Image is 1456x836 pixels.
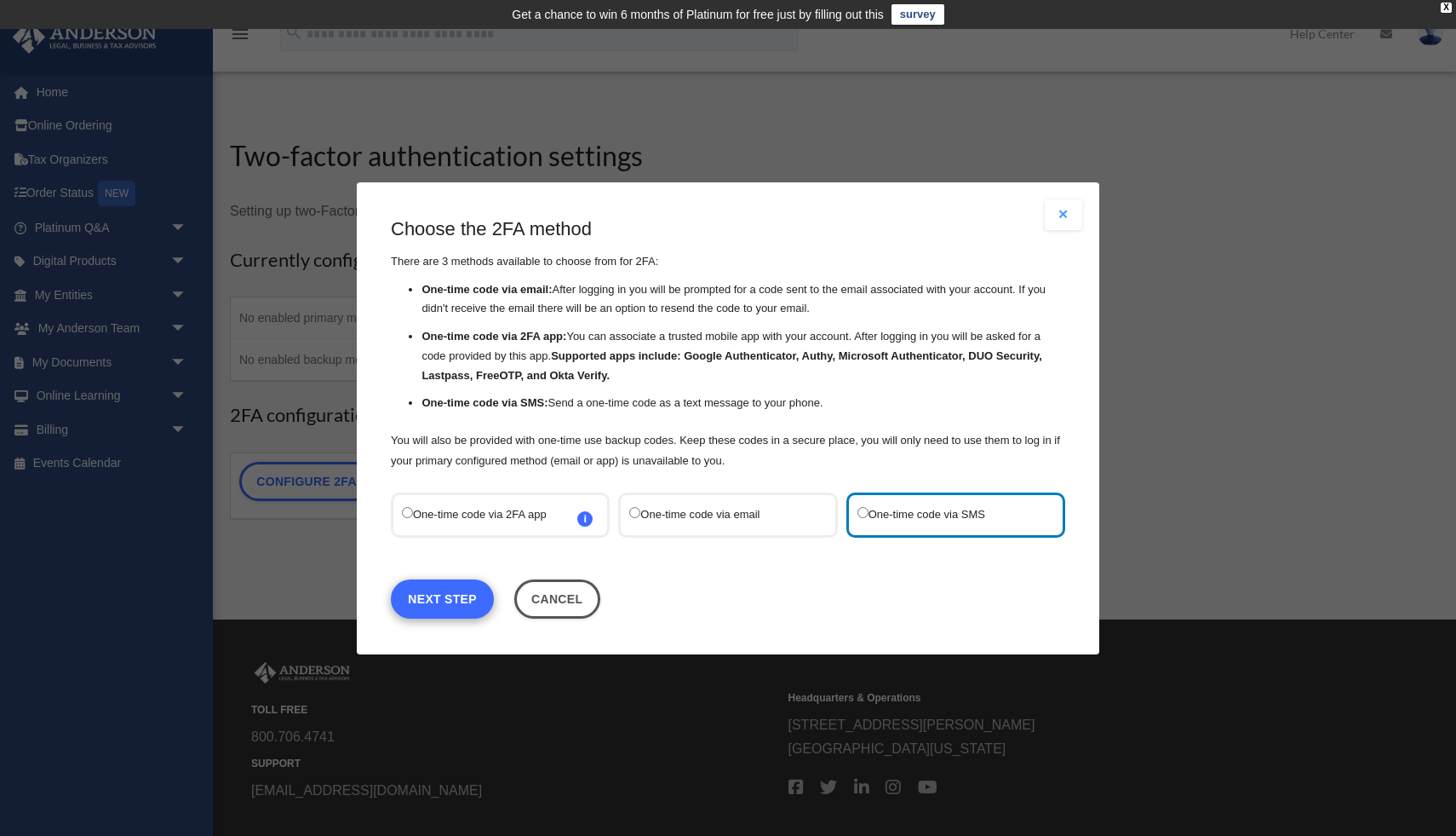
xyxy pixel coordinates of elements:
[857,503,1037,526] label: One-time code via SMS
[857,506,868,517] input: One-time code via SMS
[391,216,1065,471] div: There are 3 methods available to choose from for 2FA:
[514,579,600,618] button: Close this dialog window
[421,330,566,343] strong: One-time code via 2FA app:
[577,510,593,526] span: i
[1441,3,1452,13] div: close
[421,396,547,409] strong: One-time code via SMS:
[391,430,1065,470] p: You will also be provided with one-time use backup codes. Keep these codes in a secure place, you...
[391,216,1065,243] h3: Choose the 2FA method
[421,394,1065,413] li: Send a one-time code as a text message to your phone.
[421,349,1041,382] strong: Supported apps include: Google Authenticator, Authy, Microsoft Authenticator, DUO Security, Lastp...
[402,506,413,517] input: One-time code via 2FA appi
[629,506,640,517] input: One-time code via email
[891,4,944,25] a: survey
[629,503,809,526] label: One-time code via email
[421,280,1065,319] li: After logging in you will be prompted for a code sent to the email associated with your account. ...
[391,579,494,618] a: Next Step
[421,327,1065,385] li: You can associate a trusted mobile app with your account. After logging in you will be asked for ...
[421,282,552,295] strong: One-time code via email:
[402,503,582,526] label: One-time code via 2FA app
[1045,199,1082,230] button: Close modal
[512,4,884,25] div: Get a chance to win 6 months of Platinum for free just by filling out this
